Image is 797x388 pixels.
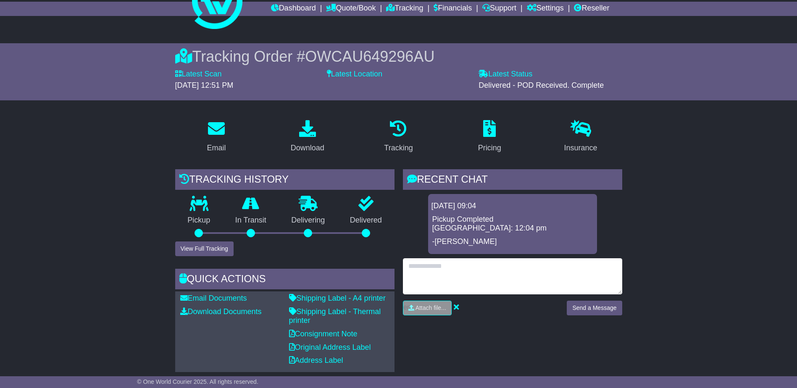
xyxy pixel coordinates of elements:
p: Delivered [337,216,395,225]
a: Tracking [379,117,418,157]
a: Quote/Book [326,2,376,16]
a: Financials [434,2,472,16]
label: Latest Location [327,70,382,79]
div: Tracking Order # [175,47,622,66]
a: Email Documents [180,294,247,302]
div: Tracking [384,142,413,154]
p: Delivering [279,216,338,225]
a: Settings [527,2,564,16]
a: Consignment Note [289,330,358,338]
label: Latest Status [479,70,532,79]
div: Tracking history [175,169,395,192]
a: Original Address Label [289,343,371,351]
button: View Full Tracking [175,241,234,256]
a: Tracking [386,2,423,16]
a: Insurance [559,117,603,157]
p: Pickup [175,216,223,225]
div: Pricing [478,142,501,154]
a: Download Documents [180,307,262,316]
span: © One World Courier 2025. All rights reserved. [137,378,258,385]
div: Insurance [564,142,597,154]
div: Email [207,142,226,154]
span: [DATE] 12:51 PM [175,81,234,89]
p: Pickup Completed [GEOGRAPHIC_DATA]: 12:04 pm [432,215,593,233]
a: Shipping Label - Thermal printer [289,307,381,325]
a: Address Label [289,356,343,364]
div: Download [291,142,324,154]
a: Pricing [473,117,507,157]
a: Dashboard [271,2,316,16]
label: Latest Scan [175,70,222,79]
p: In Transit [223,216,279,225]
div: RECENT CHAT [403,169,622,192]
button: Send a Message [567,301,622,315]
a: Email [201,117,231,157]
a: Support [482,2,516,16]
span: OWCAU649296AU [305,48,434,65]
a: Shipping Label - A4 printer [289,294,386,302]
p: -[PERSON_NAME] [432,237,593,246]
div: [DATE] 09:04 [431,202,594,211]
a: Reseller [574,2,609,16]
a: Download [285,117,330,157]
div: Quick Actions [175,269,395,291]
span: Delivered - POD Received. Complete [479,81,604,89]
